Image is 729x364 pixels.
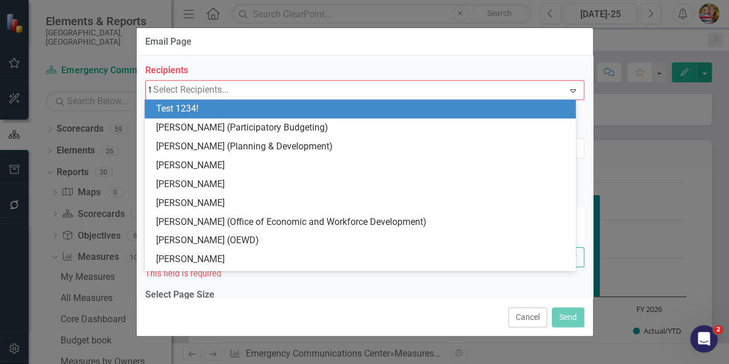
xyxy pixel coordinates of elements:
div: [PERSON_NAME] [156,159,569,172]
div: [PERSON_NAME] (Planning & Development) [156,140,569,153]
button: Send [552,307,584,327]
div: [PERSON_NAME] [156,178,569,191]
div: [PERSON_NAME] [156,197,569,210]
div: This field is required [145,267,584,280]
div: [PERSON_NAME] (Office of Economic and Workforce Development) [156,216,569,229]
button: Cancel [508,307,547,327]
div: [PERSON_NAME] (Participatory Budgeting) [156,121,569,134]
div: [PERSON_NAME] (OEWD) [156,234,569,247]
span: 2 [714,325,723,334]
label: Select Page Size [145,288,584,302]
div: Test 1234! [156,102,569,116]
div: Email Page [145,37,192,47]
label: Recipients [145,64,584,77]
iframe: Intercom live chat [690,325,718,353]
div: [PERSON_NAME] [156,253,569,266]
